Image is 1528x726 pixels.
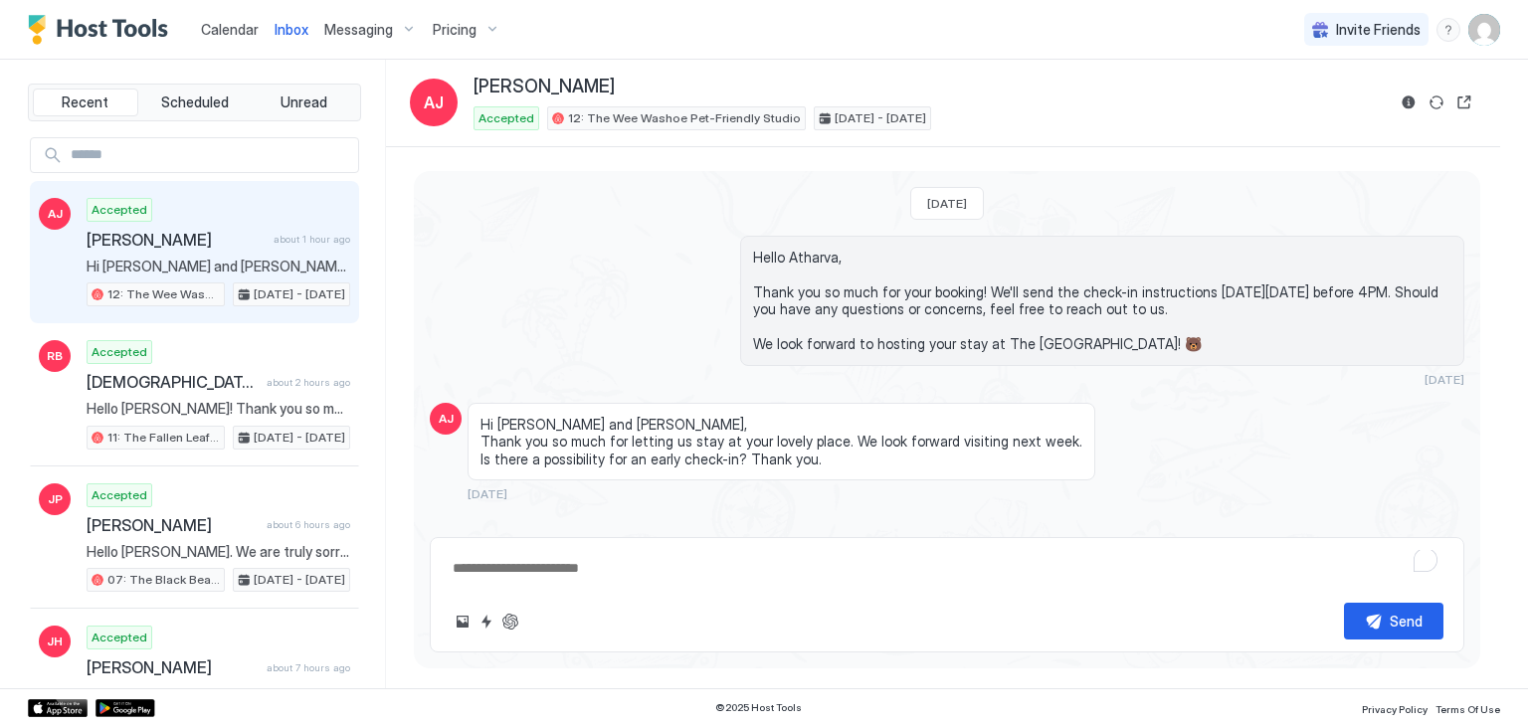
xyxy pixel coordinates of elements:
span: 07: The Black Bear King Studio [107,571,220,589]
span: about 2 hours ago [267,376,350,389]
a: Google Play Store [95,699,155,717]
span: Unread [281,93,327,111]
div: menu [1436,18,1460,42]
span: Invite Friends [1336,21,1421,39]
div: User profile [1468,14,1500,46]
span: © 2025 Host Tools [715,701,802,714]
span: about 6 hours ago [267,518,350,531]
span: Pricing [433,21,477,39]
div: Send [1390,611,1423,632]
a: Host Tools Logo [28,15,177,45]
span: Accepted [92,629,147,646]
span: [PERSON_NAME] [87,515,259,535]
button: ChatGPT Auto Reply [498,610,522,634]
button: Quick reply [475,610,498,634]
span: 12: The Wee Washoe Pet-Friendly Studio [568,109,801,127]
span: Recent [62,93,108,111]
a: Calendar [201,19,259,40]
span: Accepted [478,109,534,127]
span: [PERSON_NAME] [87,657,259,677]
button: Open reservation [1452,91,1476,114]
a: App Store [28,699,88,717]
span: thank you! [87,685,350,703]
button: Scheduled [142,89,248,116]
span: [DATE] [1425,372,1464,387]
span: [DATE] [927,196,967,211]
span: Messaging [324,21,393,39]
span: Hello [PERSON_NAME]! Thank you so much for staying with us; it was a pleasure to host you! We hop... [87,400,350,418]
span: Hi [PERSON_NAME] and [PERSON_NAME], Thank you so much for letting us stay at your lovely place. W... [480,416,1082,468]
button: Recent [33,89,138,116]
span: Accepted [92,486,147,504]
span: [DATE] [468,486,507,501]
span: 12: The Wee Washoe Pet-Friendly Studio [107,285,220,303]
span: RB [47,347,63,365]
span: JH [47,633,63,650]
button: Unread [251,89,356,116]
span: AJ [48,205,63,223]
span: Privacy Policy [1362,703,1428,715]
span: Hello [PERSON_NAME]. We are truly sorry for the experience you had upon arrival. This is absolute... [87,543,350,561]
span: Calendar [201,21,259,38]
span: [DATE] - [DATE] [254,571,345,589]
input: Input Field [63,138,358,172]
span: 11: The Fallen Leaf Pet Friendly Studio [107,429,220,447]
span: about 1 hour ago [274,233,350,246]
div: tab-group [28,84,361,121]
span: [DATE] - [DATE] [835,109,926,127]
span: JP [48,490,63,508]
span: [DATE] - [DATE] [254,429,345,447]
span: AJ [424,91,444,114]
button: Upload image [451,610,475,634]
span: Hi [PERSON_NAME] and [PERSON_NAME], Thank you for the details. There is a lot of traffic on the r... [87,258,350,275]
span: about 7 hours ago [267,661,350,674]
span: Accepted [92,201,147,219]
span: [DEMOGRAPHIC_DATA] Basardeh [87,372,259,392]
span: [PERSON_NAME] [87,230,266,250]
a: Terms Of Use [1435,697,1500,718]
span: Hello Atharva, Thank you so much for your booking! We'll send the check-in instructions [DATE][DA... [753,249,1451,353]
span: Scheduled [161,93,229,111]
span: [DATE] - [DATE] [254,285,345,303]
textarea: To enrich screen reader interactions, please activate Accessibility in Grammarly extension settings [451,550,1443,587]
button: Send [1344,603,1443,639]
span: [PERSON_NAME] [474,76,615,98]
button: Sync reservation [1425,91,1448,114]
button: Reservation information [1397,91,1421,114]
span: Inbox [275,21,308,38]
a: Inbox [275,19,308,40]
span: AJ [439,410,454,428]
span: Terms Of Use [1435,703,1500,715]
a: Privacy Policy [1362,697,1428,718]
span: Accepted [92,343,147,361]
